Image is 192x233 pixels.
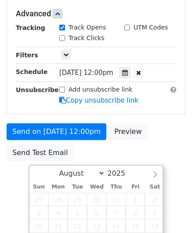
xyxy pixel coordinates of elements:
[126,206,145,219] span: August 8, 2025
[145,193,164,206] span: August 2, 2025
[48,219,68,233] span: August 11, 2025
[134,23,168,32] label: UTM Codes
[87,219,106,233] span: August 13, 2025
[48,193,68,206] span: July 28, 2025
[106,184,126,190] span: Thu
[16,52,38,59] strong: Filters
[148,191,192,233] iframe: Chat Widget
[126,193,145,206] span: August 1, 2025
[106,193,126,206] span: July 31, 2025
[68,193,87,206] span: July 29, 2025
[68,206,87,219] span: August 5, 2025
[87,206,106,219] span: August 6, 2025
[106,206,126,219] span: August 7, 2025
[87,193,106,206] span: July 30, 2025
[145,219,164,233] span: August 16, 2025
[59,96,138,104] a: Copy unsubscribe link
[109,123,147,140] a: Preview
[16,86,59,93] strong: Unsubscribe
[29,206,49,219] span: August 3, 2025
[7,123,106,140] a: Send on [DATE] 12:00pm
[29,184,49,190] span: Sun
[106,219,126,233] span: August 14, 2025
[126,219,145,233] span: August 15, 2025
[87,184,106,190] span: Wed
[126,184,145,190] span: Fri
[16,24,45,31] strong: Tracking
[48,206,68,219] span: August 4, 2025
[68,184,87,190] span: Tue
[69,85,133,94] label: Add unsubscribe link
[16,9,176,18] h5: Advanced
[29,219,49,233] span: August 10, 2025
[68,219,87,233] span: August 12, 2025
[69,23,106,32] label: Track Opens
[7,144,73,161] a: Send Test Email
[59,69,113,77] span: [DATE] 12:00pm
[69,33,105,43] label: Track Clicks
[145,206,164,219] span: August 9, 2025
[105,169,137,178] input: Year
[16,68,47,75] strong: Schedule
[145,184,164,190] span: Sat
[48,184,68,190] span: Mon
[29,193,49,206] span: July 27, 2025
